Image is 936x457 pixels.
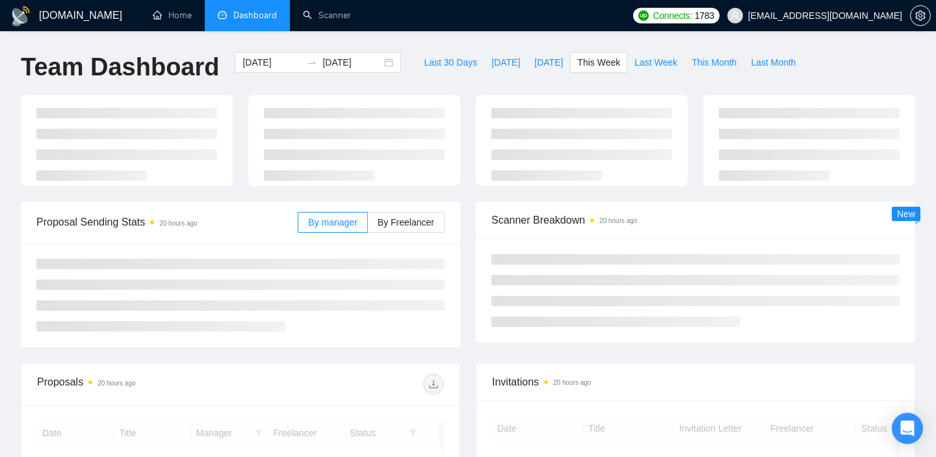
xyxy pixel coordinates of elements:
[97,380,135,387] time: 20 hours ago
[307,57,317,68] span: swap-right
[653,8,692,23] span: Connects:
[491,55,520,70] span: [DATE]
[492,374,899,390] span: Invitations
[731,11,740,20] span: user
[37,374,240,395] div: Proposals
[692,55,736,70] span: This Month
[378,217,434,228] span: By Freelancer
[534,55,563,70] span: [DATE]
[233,10,277,21] span: Dashboard
[599,217,637,224] time: 20 hours ago
[638,10,649,21] img: upwork-logo.png
[577,55,620,70] span: This Week
[911,10,930,21] span: setting
[484,52,527,73] button: [DATE]
[751,55,796,70] span: Last Month
[910,5,931,26] button: setting
[21,52,219,83] h1: Team Dashboard
[695,8,714,23] span: 1783
[417,52,484,73] button: Last 30 Days
[627,52,684,73] button: Last Week
[684,52,744,73] button: This Month
[322,55,382,70] input: End date
[424,55,477,70] span: Last 30 Days
[910,10,931,21] a: setting
[570,52,627,73] button: This Week
[892,413,923,444] div: Open Intercom Messenger
[242,55,302,70] input: Start date
[744,52,803,73] button: Last Month
[307,57,317,68] span: to
[303,10,351,21] a: searchScanner
[553,379,591,386] time: 20 hours ago
[218,10,227,20] span: dashboard
[153,10,192,21] a: homeHome
[527,52,570,73] button: [DATE]
[897,209,915,219] span: New
[308,217,357,228] span: By manager
[10,6,31,27] img: logo
[36,214,298,230] span: Proposal Sending Stats
[634,55,677,70] span: Last Week
[159,220,197,227] time: 20 hours ago
[491,212,900,228] span: Scanner Breakdown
